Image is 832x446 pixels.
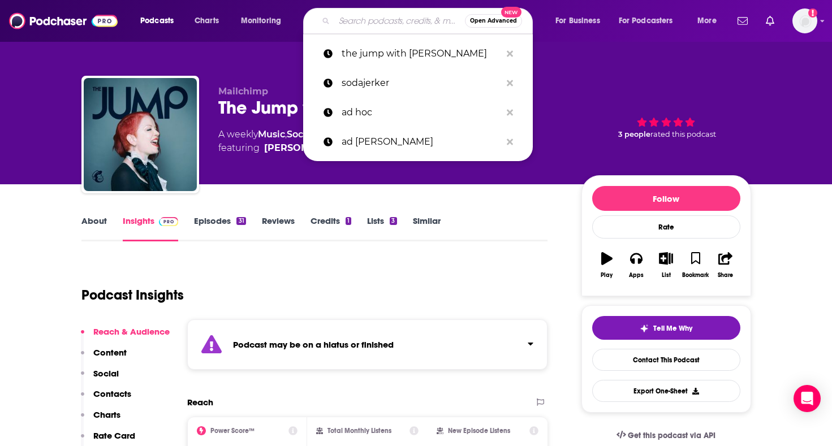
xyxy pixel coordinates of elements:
[761,11,779,31] a: Show notifications dropdown
[629,272,644,279] div: Apps
[342,39,501,68] p: the jump with shirley manson
[465,14,522,28] button: Open AdvancedNew
[187,397,213,408] h2: Reach
[285,129,287,140] span: ,
[123,215,179,241] a: InsightsPodchaser Pro
[622,245,651,285] button: Apps
[697,13,717,29] span: More
[710,245,740,285] button: Share
[218,86,268,97] span: Mailchimp
[81,215,107,241] a: About
[592,245,622,285] button: Play
[592,380,740,402] button: Export One-Sheet
[342,127,501,157] p: ad hoch
[262,215,295,241] a: Reviews
[93,388,131,399] p: Contacts
[792,8,817,33] span: Logged in as antoine.jordan
[287,129,321,140] a: Society
[794,385,821,412] div: Open Intercom Messenger
[548,12,614,30] button: open menu
[81,388,131,409] button: Contacts
[651,245,680,285] button: List
[619,13,673,29] span: For Podcasters
[241,13,281,29] span: Monitoring
[93,326,170,337] p: Reach & Audience
[342,98,501,127] p: ad hoc
[81,287,184,304] h1: Podcast Insights
[792,8,817,33] img: User Profile
[618,130,650,138] span: 3 people
[159,217,179,226] img: Podchaser Pro
[413,215,441,241] a: Similar
[314,8,544,34] div: Search podcasts, credits, & more...
[84,78,197,191] img: The Jump with Shirley Manson
[187,12,226,30] a: Charts
[628,431,715,440] span: Get this podcast via API
[233,12,296,30] button: open menu
[555,13,600,29] span: For Business
[342,68,501,98] p: sodajerker
[662,272,671,279] div: List
[611,12,689,30] button: open menu
[210,427,255,435] h2: Power Score™
[681,245,710,285] button: Bookmark
[93,430,135,441] p: Rate Card
[132,12,188,30] button: open menu
[718,272,733,279] div: Share
[653,324,692,333] span: Tell Me Why
[218,128,410,155] div: A weekly podcast
[448,427,510,435] h2: New Episode Listens
[303,127,533,157] a: ad [PERSON_NAME]
[327,427,391,435] h2: Total Monthly Listens
[682,272,709,279] div: Bookmark
[93,347,127,358] p: Content
[689,12,731,30] button: open menu
[233,339,394,350] strong: Podcast may be on a hiatus or finished
[592,349,740,371] a: Contact This Podcast
[258,129,285,140] a: Music
[390,217,396,225] div: 3
[640,324,649,333] img: tell me why sparkle
[601,272,613,279] div: Play
[93,368,119,379] p: Social
[236,217,245,225] div: 31
[9,10,118,32] img: Podchaser - Follow, Share and Rate Podcasts
[264,141,345,155] a: Shirley Manson
[303,98,533,127] a: ad hoc
[581,86,751,156] div: 3 peoplerated this podcast
[367,215,396,241] a: Lists3
[792,8,817,33] button: Show profile menu
[81,326,170,347] button: Reach & Audience
[650,130,716,138] span: rated this podcast
[592,316,740,340] button: tell me why sparkleTell Me Why
[81,347,127,368] button: Content
[470,18,517,24] span: Open Advanced
[501,7,521,18] span: New
[808,8,817,18] svg: Add a profile image
[303,68,533,98] a: sodajerker
[81,368,119,389] button: Social
[592,215,740,239] div: Rate
[303,39,533,68] a: the jump with [PERSON_NAME]
[81,409,120,430] button: Charts
[93,409,120,420] p: Charts
[140,13,174,29] span: Podcasts
[195,13,219,29] span: Charts
[346,217,351,225] div: 1
[194,215,245,241] a: Episodes31
[733,11,752,31] a: Show notifications dropdown
[334,12,465,30] input: Search podcasts, credits, & more...
[311,215,351,241] a: Credits1
[218,141,410,155] span: featuring
[592,186,740,211] button: Follow
[187,319,548,370] section: Click to expand status details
